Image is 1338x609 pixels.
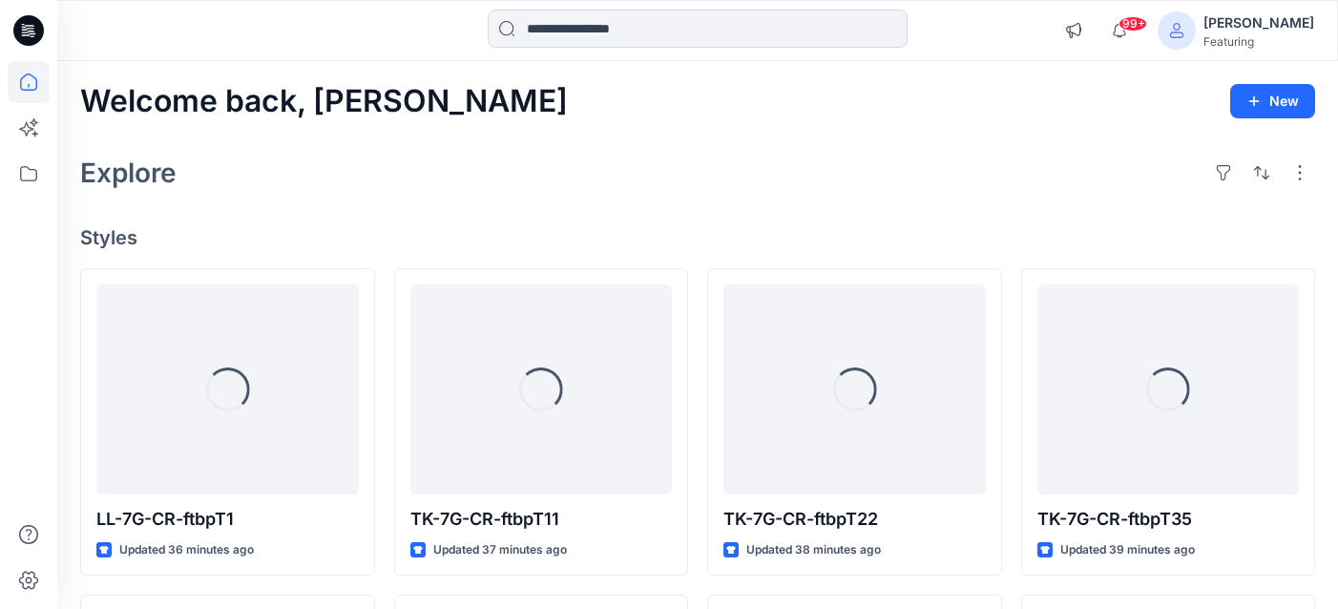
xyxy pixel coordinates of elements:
[80,157,177,188] h2: Explore
[1060,540,1195,560] p: Updated 39 minutes ago
[1118,16,1147,31] span: 99+
[1203,34,1314,49] div: Featuring
[1230,84,1315,118] button: New
[1037,506,1300,533] p: TK-7G-CR-ftbpT35
[1169,23,1184,38] svg: avatar
[410,506,673,533] p: TK-7G-CR-ftbpT11
[80,84,568,119] h2: Welcome back, [PERSON_NAME]
[80,226,1315,249] h4: Styles
[433,540,567,560] p: Updated 37 minutes ago
[96,506,359,533] p: LL-7G-CR-ftbpT1
[119,540,254,560] p: Updated 36 minutes ago
[1203,11,1314,34] div: [PERSON_NAME]
[746,540,881,560] p: Updated 38 minutes ago
[723,506,986,533] p: TK-7G-CR-ftbpT22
